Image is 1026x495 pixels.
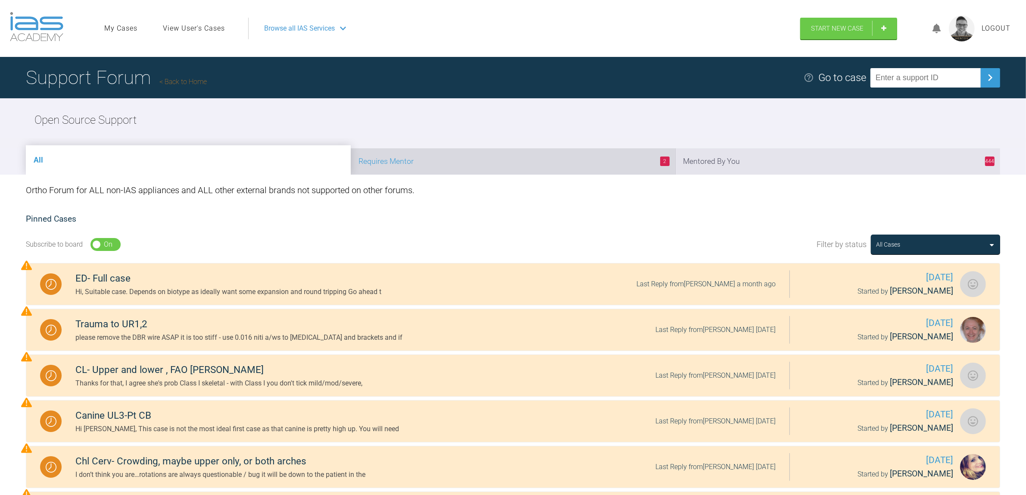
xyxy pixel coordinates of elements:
div: Last Reply from [PERSON_NAME] [DATE] [655,370,776,381]
span: [DATE] [804,362,953,376]
div: Last Reply from [PERSON_NAME] a month ago [636,279,776,290]
img: Tatjana Zaiceva [960,317,986,343]
div: Subscribe to board [26,239,83,250]
a: Back to Home [159,78,207,86]
img: Lakshmi yamini Satti [960,271,986,297]
div: Last Reply from [PERSON_NAME] [DATE] [655,416,776,427]
h2: Open Source Support [34,111,137,129]
h1: Support Forum [26,63,207,93]
img: profile.png [949,16,975,41]
span: 444 [985,157,995,166]
img: logo-light.3e3ef733.png [10,12,63,41]
div: Hi, Suitable case. Depends on biotype as ideally want some expansion and round tripping Go ahead t [75,286,381,298]
div: Last Reply from [PERSON_NAME] [DATE] [655,324,776,335]
div: Started by [804,422,953,435]
img: Priority [21,443,32,454]
img: Priority [21,306,32,316]
span: [DATE] [804,270,953,285]
img: chevronRight.28bd32b0.svg [983,71,997,85]
div: Last Reply from [PERSON_NAME] [DATE] [655,461,776,473]
img: Waiting [46,279,56,290]
img: Priority [21,397,32,408]
div: Started by [804,467,953,481]
div: Ortho Forum for ALL non-IAS appliances and ALL other external brands not supported on other forums. [26,175,1000,206]
input: Enter a support ID [870,68,981,88]
div: Started by [804,376,953,389]
a: Logout [982,23,1010,34]
span: Start New Case [811,25,864,32]
div: Trauma to UR1,2 [75,316,402,332]
span: [PERSON_NAME] [890,469,953,479]
div: Chl Cerv- Crowding, maybe upper only, or both arches [75,454,365,469]
span: [PERSON_NAME] [890,423,953,433]
img: Priority [21,260,32,271]
div: Go to case [818,69,866,86]
div: On [104,239,113,250]
img: help.e70b9f3d.svg [804,72,814,83]
div: All Cases [876,240,900,249]
h2: Pinned Cases [26,213,1000,226]
div: I don’t think you are…rotations are always questionable / bug it will be down to the patient in the [75,469,365,480]
span: [PERSON_NAME] [890,332,953,341]
img: Waiting [46,370,56,381]
li: Requires Mentor [351,148,676,175]
span: Filter by status [817,238,867,251]
span: [DATE] [804,453,953,467]
img: Waiting [46,325,56,335]
div: Started by [804,330,953,344]
a: WaitingCanine UL3-Pt CBHi [PERSON_NAME], This case is not the most ideal first case as that canin... [26,400,1000,442]
img: Ana Cavinato [960,408,986,434]
a: WaitingCL- Upper and lower , FAO [PERSON_NAME]Thanks for that, I agree she's prob Class I skeleta... [26,354,1000,397]
a: WaitingChl Cerv- Crowding, maybe upper only, or both archesI don’t think you are…rotations are al... [26,446,1000,488]
span: 2 [660,157,670,166]
div: Hi [PERSON_NAME], This case is not the most ideal first case as that canine is pretty high up. Yo... [75,423,399,435]
div: ED- Full case [75,271,381,286]
span: [PERSON_NAME] [890,377,953,387]
span: [PERSON_NAME] [890,286,953,296]
img: Claire Abbas [960,454,986,480]
a: WaitingTrauma to UR1,2please remove the DBR wire ASAP it is too stiff - use 0.016 niti a/ws to [M... [26,309,1000,351]
a: My Cases [104,23,137,34]
li: Mentored By You [675,148,1000,175]
img: Waiting [46,462,56,473]
div: Canine UL3-Pt CB [75,408,399,423]
a: View User's Cases [163,23,225,34]
div: CL- Upper and lower , FAO [PERSON_NAME] [75,362,362,378]
img: Priority [21,351,32,362]
div: Started by [804,285,953,298]
div: please remove the DBR wire ASAP it is too stiff - use 0.016 niti a/ws to [MEDICAL_DATA] and brack... [75,332,402,343]
a: Start New Case [800,18,897,39]
li: All [26,145,351,175]
div: Thanks for that, I agree she's prob Class I skeletal - with Class I you don't tick mild/mod/severe, [75,378,362,389]
span: [DATE] [804,407,953,422]
span: [DATE] [804,316,953,330]
img: Waiting [46,416,56,427]
img: Nader Botros [960,363,986,388]
a: WaitingED- Full caseHi, Suitable case. Depends on biotype as ideally want some expansion and roun... [26,263,1000,305]
span: Browse all IAS Services [264,23,335,34]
